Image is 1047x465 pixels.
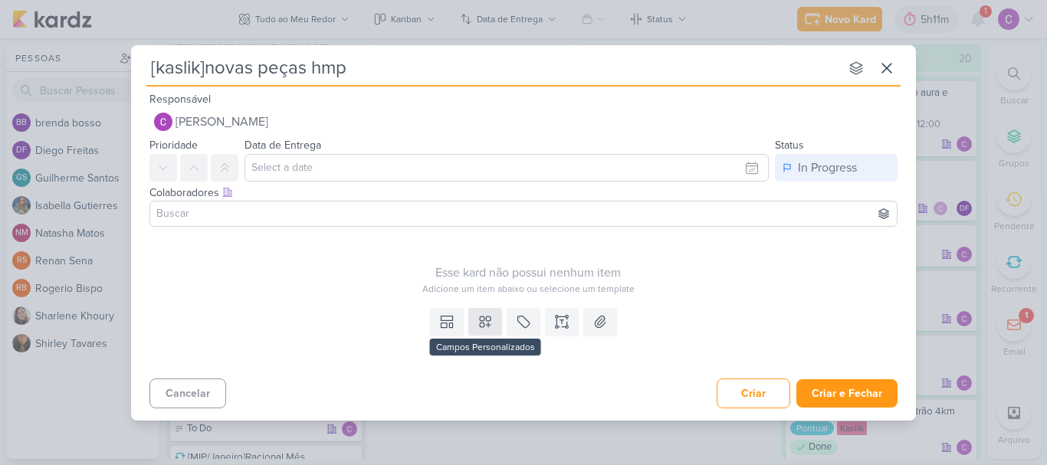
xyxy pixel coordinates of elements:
[798,159,857,177] div: In Progress
[154,113,172,131] img: Carlos Lima
[796,379,898,408] button: Criar e Fechar
[245,154,769,182] input: Select a date
[149,108,898,136] button: [PERSON_NAME]
[176,113,268,131] span: [PERSON_NAME]
[775,154,898,182] button: In Progress
[149,93,211,106] label: Responsável
[430,339,541,355] div: Campos Personalizados
[149,264,907,282] div: Esse kard não possui nenhum item
[245,139,321,152] label: Data de Entrega
[149,185,898,201] div: Colaboradores
[149,282,907,296] div: Adicione um item abaixo ou selecione um template
[149,378,226,408] button: Cancelar
[775,139,804,152] label: Status
[146,54,839,82] input: Kard Sem Título
[149,139,198,152] label: Prioridade
[717,378,790,408] button: Criar
[153,205,894,223] input: Buscar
